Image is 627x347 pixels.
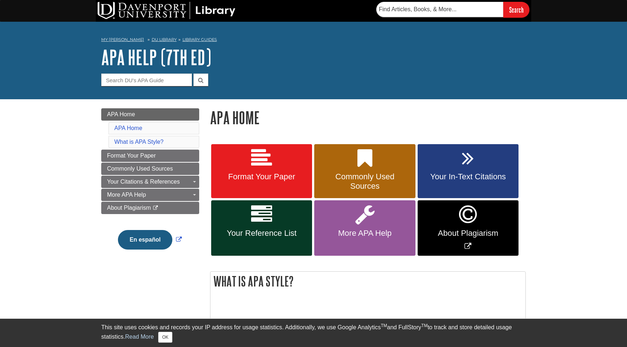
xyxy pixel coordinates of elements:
button: En español [118,230,172,250]
span: Format Your Paper [217,172,307,181]
span: Your In-Text Citations [423,172,513,181]
a: Format Your Paper [211,144,312,198]
button: Close [158,332,172,343]
a: What is APA Style? [114,139,164,145]
h2: What is APA Style? [210,272,525,291]
span: Your Citations & References [107,179,180,185]
input: Find Articles, Books, & More... [376,2,503,17]
a: Your Citations & References [101,176,199,188]
input: Search DU's APA Guide [101,74,192,86]
a: Library Guides [183,37,217,42]
a: Your In-Text Citations [418,144,519,198]
sup: TM [421,323,427,328]
form: Searches DU Library's articles, books, and more [376,2,529,17]
div: Guide Page Menu [101,108,199,262]
a: More APA Help [101,189,199,201]
span: Format Your Paper [107,152,156,159]
a: DU Library [152,37,177,42]
a: Link opens in new window [418,200,519,256]
a: Format Your Paper [101,150,199,162]
span: More APA Help [107,192,146,198]
a: Read More [125,334,154,340]
span: Commonly Used Sources [107,166,173,172]
a: Commonly Used Sources [101,163,199,175]
img: DU Library [98,2,235,19]
span: More APA Help [320,229,410,238]
a: APA Home [101,108,199,121]
a: My [PERSON_NAME] [101,37,144,43]
a: APA Help (7th Ed) [101,46,211,68]
a: Link opens in new window [116,237,183,243]
span: Commonly Used Sources [320,172,410,191]
span: APA Home [107,111,135,117]
i: This link opens in a new window [152,206,159,210]
a: Your Reference List [211,200,312,256]
span: Your Reference List [217,229,307,238]
h1: APA Home [210,108,526,127]
div: This site uses cookies and records your IP address for usage statistics. Additionally, we use Goo... [101,323,526,343]
a: More APA Help [314,200,415,256]
span: About Plagiarism [107,205,151,211]
a: APA Home [114,125,142,131]
a: Commonly Used Sources [314,144,415,198]
nav: breadcrumb [101,35,526,46]
span: About Plagiarism [423,229,513,238]
sup: TM [381,323,387,328]
a: About Plagiarism [101,202,199,214]
input: Search [503,2,529,17]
